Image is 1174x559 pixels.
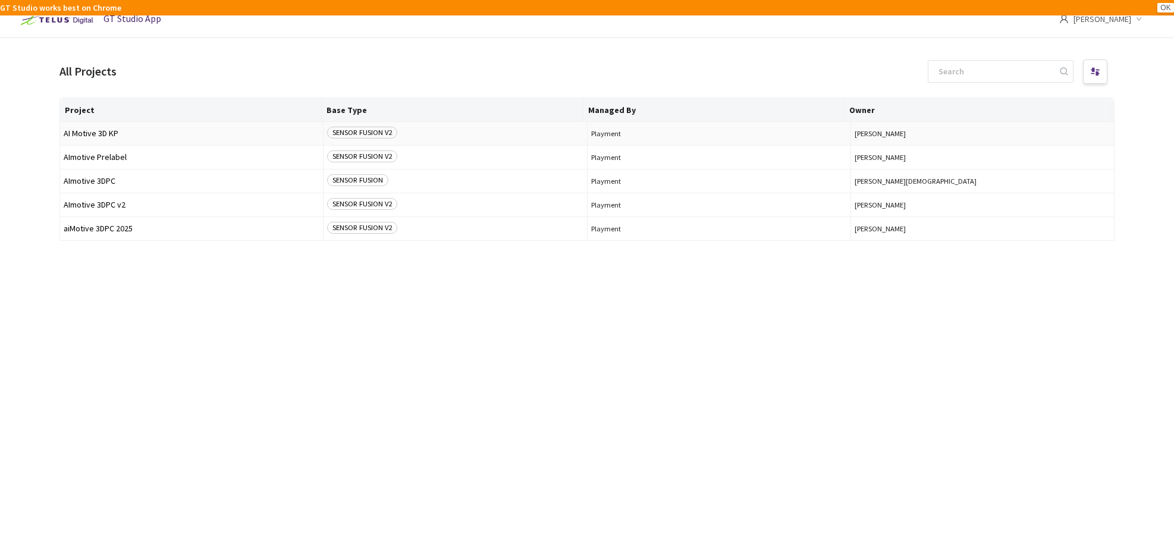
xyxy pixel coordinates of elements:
span: AImotive 3DPC v2 [64,200,319,209]
span: aiMotive 3DPC 2025 [64,224,319,233]
button: OK [1157,3,1174,12]
span: GT Studio App [103,12,161,24]
span: Playment [591,177,847,186]
div: All Projects [59,63,117,80]
img: Telus [14,11,97,30]
span: AImotive 3DPC [64,177,319,186]
span: SENSOR FUSION [327,174,388,186]
th: Owner [845,98,1106,122]
span: AImotive Prelabel [64,153,319,162]
button: [PERSON_NAME] [855,153,1110,162]
th: Project [60,98,322,122]
span: Playment [591,224,847,233]
span: AI Motive 3D KP [64,129,319,138]
button: [PERSON_NAME] [855,224,1110,233]
span: SENSOR FUSION V2 [327,198,397,210]
th: Managed By [583,98,845,122]
span: user [1059,14,1069,24]
button: [PERSON_NAME] [855,129,1110,138]
span: SENSOR FUSION V2 [327,150,397,162]
span: Playment [591,153,847,162]
span: Playment [591,129,847,138]
span: Playment [591,200,847,209]
span: SENSOR FUSION V2 [327,127,397,139]
button: [PERSON_NAME][DEMOGRAPHIC_DATA] [855,177,1110,186]
span: down [1136,16,1142,22]
input: Search [931,61,1058,82]
button: [PERSON_NAME] [855,200,1110,209]
span: SENSOR FUSION V2 [327,222,397,234]
th: Base Type [322,98,583,122]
